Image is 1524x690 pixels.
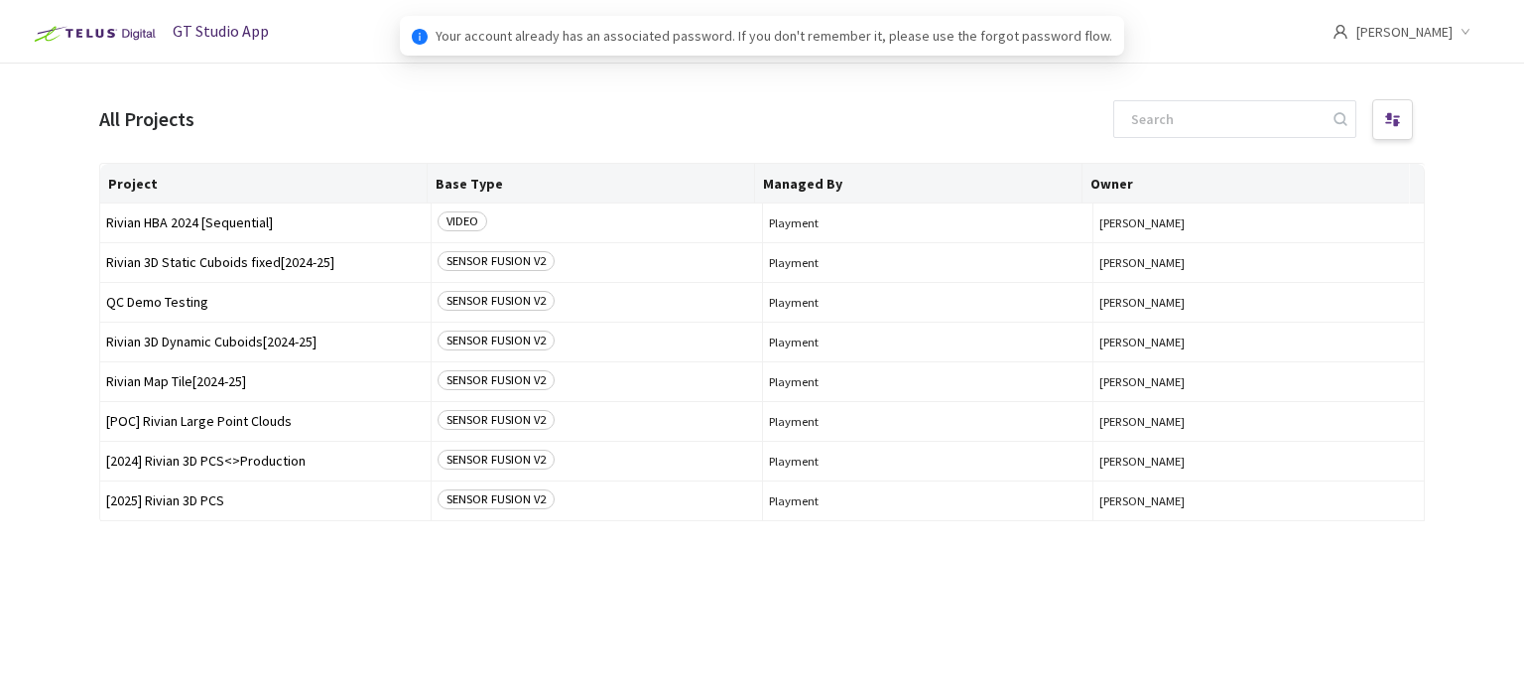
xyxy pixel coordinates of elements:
[106,215,425,230] span: Rivian HBA 2024 [Sequential]
[438,450,555,470] span: SENSOR FUSION V2
[769,215,1087,230] span: Playment
[438,331,555,350] span: SENSOR FUSION V2
[412,29,428,45] span: info-circle
[438,291,555,311] span: SENSOR FUSION V2
[24,18,162,50] img: Telus
[106,454,425,469] span: [2024] Rivian 3D PCS<>Production
[1099,215,1418,230] button: [PERSON_NAME]
[1460,27,1470,37] span: down
[769,335,1087,349] span: Playment
[1082,164,1410,204] th: Owner
[428,164,755,204] th: Base Type
[769,493,1087,508] span: Playment
[755,164,1082,204] th: Managed By
[769,295,1087,310] span: Playment
[1119,101,1331,137] input: Search
[106,374,425,389] span: Rivian Map Tile[2024-25]
[106,493,425,508] span: [2025] Rivian 3D PCS
[438,370,555,390] span: SENSOR FUSION V2
[438,211,487,231] span: VIDEO
[438,489,555,509] span: SENSOR FUSION V2
[1099,255,1418,270] button: [PERSON_NAME]
[1099,374,1418,389] button: [PERSON_NAME]
[769,454,1087,469] span: Playment
[99,103,194,134] div: All Projects
[106,255,425,270] span: Rivian 3D Static Cuboids fixed[2024-25]
[173,21,269,41] span: GT Studio App
[106,414,425,429] span: [POC] Rivian Large Point Clouds
[438,410,555,430] span: SENSOR FUSION V2
[1099,493,1418,508] button: [PERSON_NAME]
[106,295,425,310] span: QC Demo Testing
[436,25,1112,47] span: Your account already has an associated password. If you don't remember it, please use the forgot ...
[100,164,428,204] th: Project
[1099,335,1418,349] button: [PERSON_NAME]
[1099,454,1418,469] button: [PERSON_NAME]
[1333,24,1348,40] span: user
[769,374,1087,389] span: Playment
[1099,295,1418,310] button: [PERSON_NAME]
[769,255,1087,270] span: Playment
[1099,414,1418,429] button: [PERSON_NAME]
[438,251,555,271] span: SENSOR FUSION V2
[106,335,425,349] span: Rivian 3D Dynamic Cuboids[2024-25]
[769,414,1087,429] span: Playment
